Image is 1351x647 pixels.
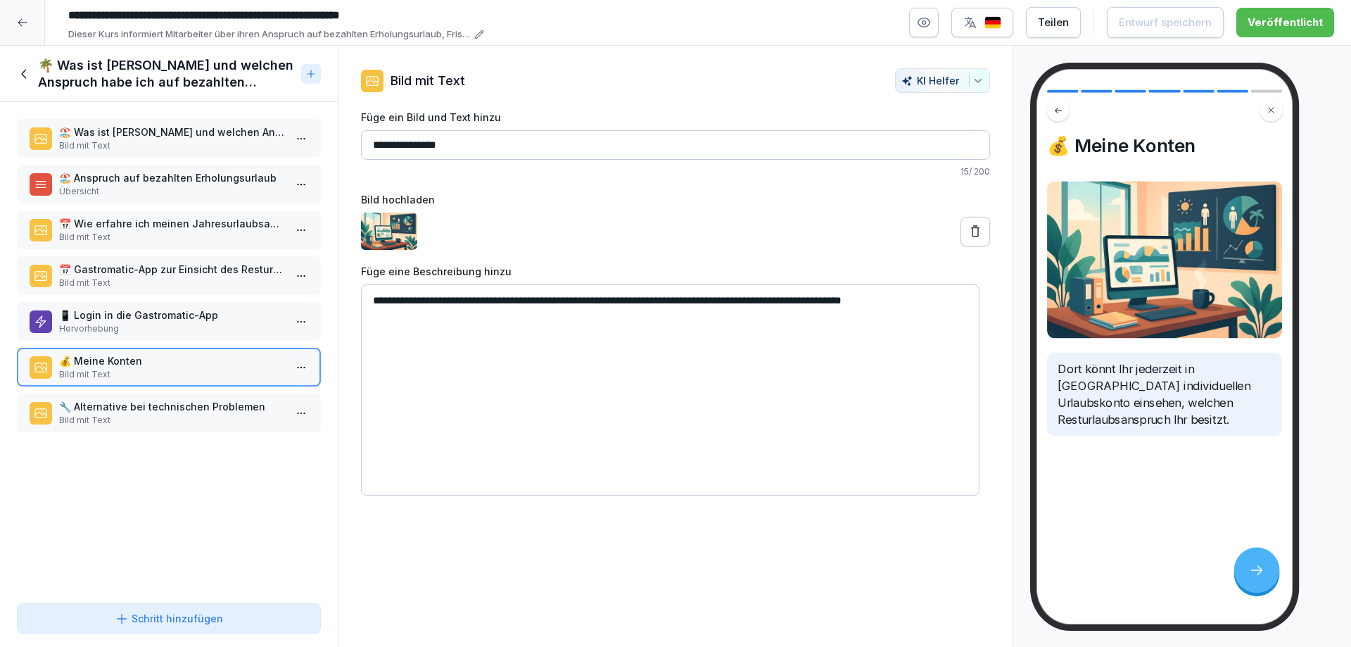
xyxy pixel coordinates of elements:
[17,603,321,634] button: Schritt hinzufügen
[1058,360,1271,428] p: Dort könnt Ihr jederzeit in [GEOGRAPHIC_DATA] individuellen Urlaubskonto einsehen, welchen Restur...
[361,213,417,250] img: dwji6u5jq6a6ni8j8dsx0340.png
[391,71,465,90] p: Bild mit Text
[361,165,990,178] p: 15 / 200
[17,256,321,295] div: 📅 Gastromatic-App zur Einsicht des ResturlaubsanspruchsBild mit Text
[59,231,284,244] p: Bild mit Text
[59,170,284,185] p: 🏖️ Anspruch auf bezahlten Erholungsurlaub
[115,611,223,626] div: Schritt hinzufügen
[17,165,321,203] div: 🏖️ Anspruch auf bezahlten ErholungsurlaubÜbersicht
[17,119,321,158] div: 🏖️ Was ist [PERSON_NAME] und welchen Anspruch habe ich auf bezahlten Erholungsurlaub?Bild mit Text
[1047,181,1282,338] img: Bild und Text Vorschau
[17,348,321,387] div: 💰 Meine KontenBild mit Text
[17,211,321,249] div: 📅 Wie erfahre ich meinen Jahresurlaubsanspruch bzw. meinen aktuellen Resturlaubsanspruch?Bild mit...
[895,68,990,93] button: KI Helfer
[59,399,284,414] p: 🔧 Alternative bei technischen Problemen
[59,308,284,322] p: 📱 Login in die Gastromatic-App
[59,216,284,231] p: 📅 Wie erfahre ich meinen Jahresurlaubsanspruch bzw. meinen aktuellen Resturlaubsanspruch?
[59,277,284,289] p: Bild mit Text
[59,414,284,427] p: Bild mit Text
[1236,8,1334,37] button: Veröffentlicht
[1248,15,1323,30] div: Veröffentlicht
[59,125,284,139] p: 🏖️ Was ist [PERSON_NAME] und welchen Anspruch habe ich auf bezahlten Erholungsurlaub?
[59,353,284,368] p: 💰 Meine Konten
[59,139,284,152] p: Bild mit Text
[361,264,990,279] label: Füge eine Beschreibung hinzu
[68,27,470,42] p: Dieser Kurs informiert Mitarbeiter über ihren Anspruch auf bezahlten Erholungsurlaub, Fristen, Be...
[59,185,284,198] p: Übersicht
[1026,7,1081,38] button: Teilen
[1119,15,1212,30] div: Entwurf speichern
[59,322,284,335] p: Hervorhebung
[361,110,990,125] label: Füge ein Bild und Text hinzu
[59,262,284,277] p: 📅 Gastromatic-App zur Einsicht des Resturlaubsanspruchs
[17,302,321,341] div: 📱 Login in die Gastromatic-AppHervorhebung
[38,57,296,91] h1: 🌴 Was ist [PERSON_NAME] und welchen Anspruch habe ich auf bezahlten Erholungsurlaub?
[361,192,990,207] label: Bild hochladen
[1107,7,1224,38] button: Entwurf speichern
[1047,134,1282,156] h4: 💰 Meine Konten
[17,394,321,432] div: 🔧 Alternative bei technischen ProblemenBild mit Text
[1038,15,1069,30] div: Teilen
[901,75,984,87] div: KI Helfer
[59,368,284,381] p: Bild mit Text
[984,16,1001,30] img: de.svg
